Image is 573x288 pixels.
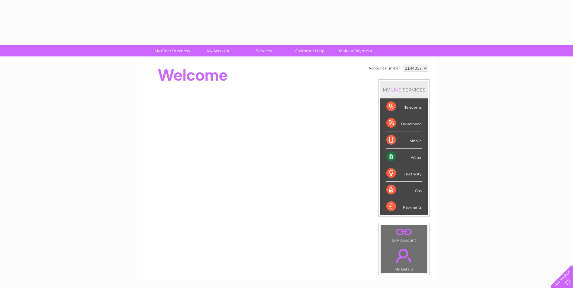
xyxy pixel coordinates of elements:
a: . [382,245,426,266]
a: Services [239,45,289,56]
div: Broadband [386,115,422,132]
div: Gas [386,182,422,198]
a: My Clear Business [147,45,197,56]
div: Telecoms [386,98,422,115]
td: Account number [367,63,401,73]
div: Mobile [386,132,422,149]
a: My Account [193,45,243,56]
a: Make A Payment [331,45,381,56]
div: Electricity [386,165,422,182]
a: Customer Help [285,45,335,56]
div: LIVE [390,87,403,93]
div: MY SERVICES [380,81,428,98]
div: Water [386,149,422,165]
td: My Details [381,244,427,273]
td: Link Account [381,225,427,244]
div: Payments [386,198,422,215]
a: . [382,227,426,237]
